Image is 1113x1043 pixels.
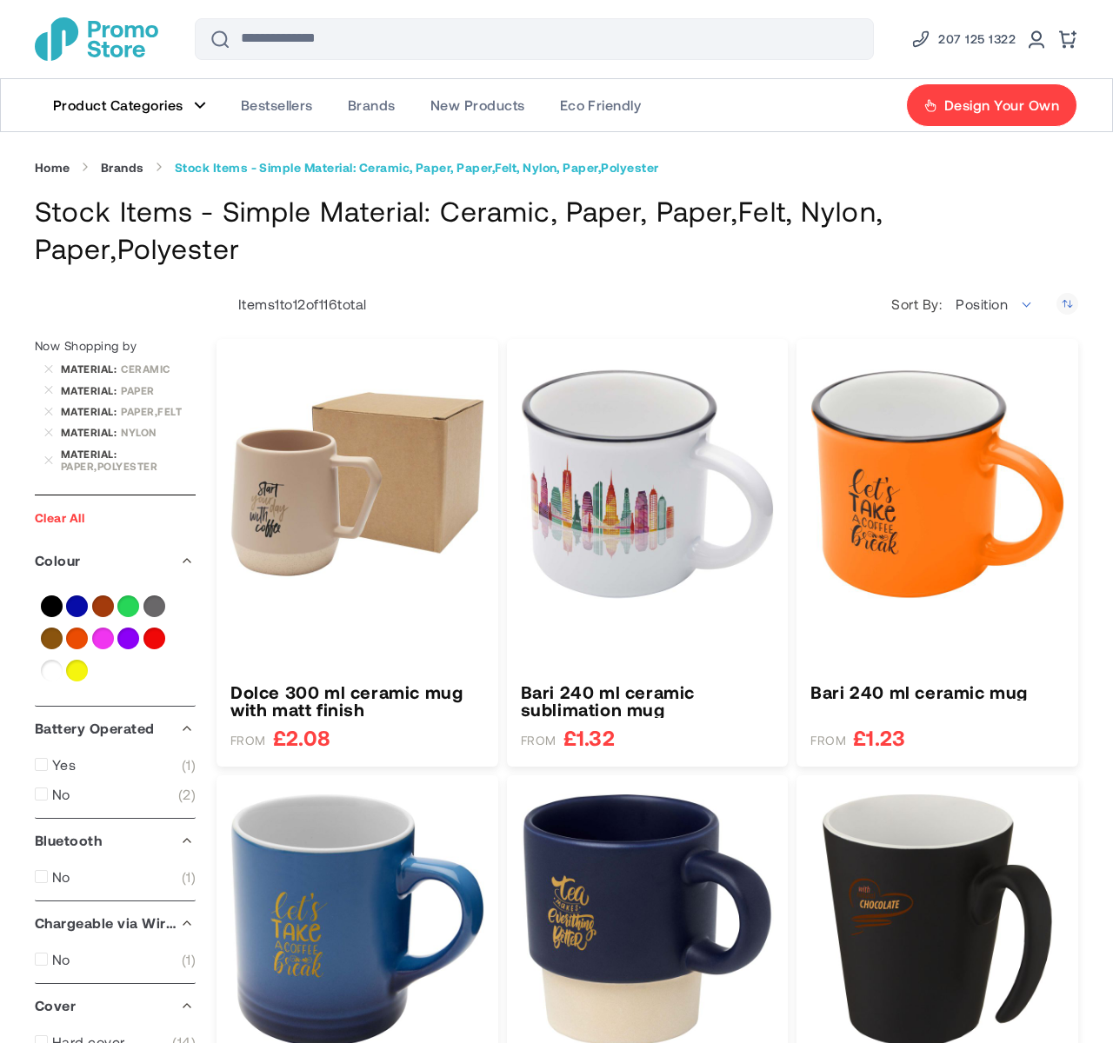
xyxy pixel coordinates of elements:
[35,868,196,886] a: No 1
[199,18,241,60] button: Search
[43,455,54,465] a: Remove Material Paper,Polyester
[946,287,1043,322] span: Position
[230,357,484,611] img: Dolce 300 ml ceramic mug with matt finish
[430,96,525,114] span: New Products
[35,951,196,968] a: No 1
[182,756,196,774] span: 1
[810,683,1064,701] a: Bari 240 ml ceramic mug
[35,539,196,582] div: Colour
[61,362,121,375] span: Material
[41,628,63,649] a: Natural
[43,406,54,416] a: Remove Material Paper,Felt
[43,428,54,438] a: Remove Material Nylon
[117,595,139,617] a: Green
[35,338,137,353] span: Now Shopping by
[35,707,196,750] div: Battery Operated
[413,79,543,131] a: New Products
[35,756,196,774] a: Yes 1
[52,868,70,886] span: No
[35,17,158,61] img: Promotional Merchandise
[35,786,196,803] a: No 2
[101,160,144,176] a: Brands
[319,296,337,312] span: 116
[521,733,556,748] span: FROM
[938,29,1016,50] span: 207 125 1322
[182,951,196,968] span: 1
[521,357,775,611] img: Bari 240 ml ceramic sublimation mug
[52,951,70,968] span: No
[810,733,846,748] span: FROM
[175,160,659,176] strong: Stock Items - Simple Material: Ceramic, Paper, Paper,Felt, Nylon, Paper,Polyester
[92,595,114,617] a: Brown
[66,628,88,649] a: Orange
[521,683,775,718] a: Bari 240 ml ceramic sublimation mug
[36,79,223,131] a: Product Categories
[61,460,196,472] div: Paper,Polyester
[121,405,196,417] div: Paper,Felt
[230,683,484,718] a: Dolce 300 ml ceramic mug with matt finish
[35,160,70,176] a: Home
[35,901,196,945] div: Chargeable via Wireless
[61,405,121,417] span: Material
[66,595,88,617] a: Blue
[143,595,165,617] a: Grey
[61,448,121,460] span: Material
[906,83,1077,127] a: Design Your Own
[121,384,196,396] div: Paper
[61,426,121,438] span: Material
[543,79,659,131] a: Eco Friendly
[944,96,1059,114] span: Design Your Own
[61,384,121,396] span: Material
[35,17,158,61] a: store logo
[956,296,1008,312] span: Position
[217,296,367,313] p: Items to of total
[348,96,396,114] span: Brands
[560,96,642,114] span: Eco Friendly
[293,296,306,312] span: 12
[53,96,183,114] span: Product Categories
[43,363,54,374] a: Remove Material Ceramic
[563,727,615,748] span: £1.32
[230,733,266,748] span: FROM
[35,819,196,862] div: Bluetooth
[35,192,1078,267] h1: Stock Items - Simple Material: Ceramic, Paper, Paper,Felt, Nylon, Paper,Polyester
[66,660,88,681] a: Yellow
[41,595,63,617] a: Black
[182,868,196,886] span: 1
[43,385,54,395] a: Remove Material Paper
[117,628,139,649] a: Purple
[241,96,313,114] span: Bestsellers
[143,628,165,649] a: Red
[35,510,84,525] a: Clear All
[41,660,63,681] a: White
[810,357,1064,611] img: Bari 240 ml ceramic mug
[223,79,330,131] a: Bestsellers
[891,296,946,313] label: Sort By
[121,426,196,438] div: Nylon
[273,727,330,748] span: £2.08
[910,29,1016,50] a: Phone
[52,786,70,803] span: No
[35,984,196,1027] div: Cover
[853,727,905,748] span: £1.23
[121,362,196,375] div: Ceramic
[52,756,76,774] span: Yes
[92,628,114,649] a: Pink
[275,296,279,312] span: 1
[330,79,413,131] a: Brands
[178,786,196,803] span: 2
[1056,293,1078,315] a: Set Descending Direction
